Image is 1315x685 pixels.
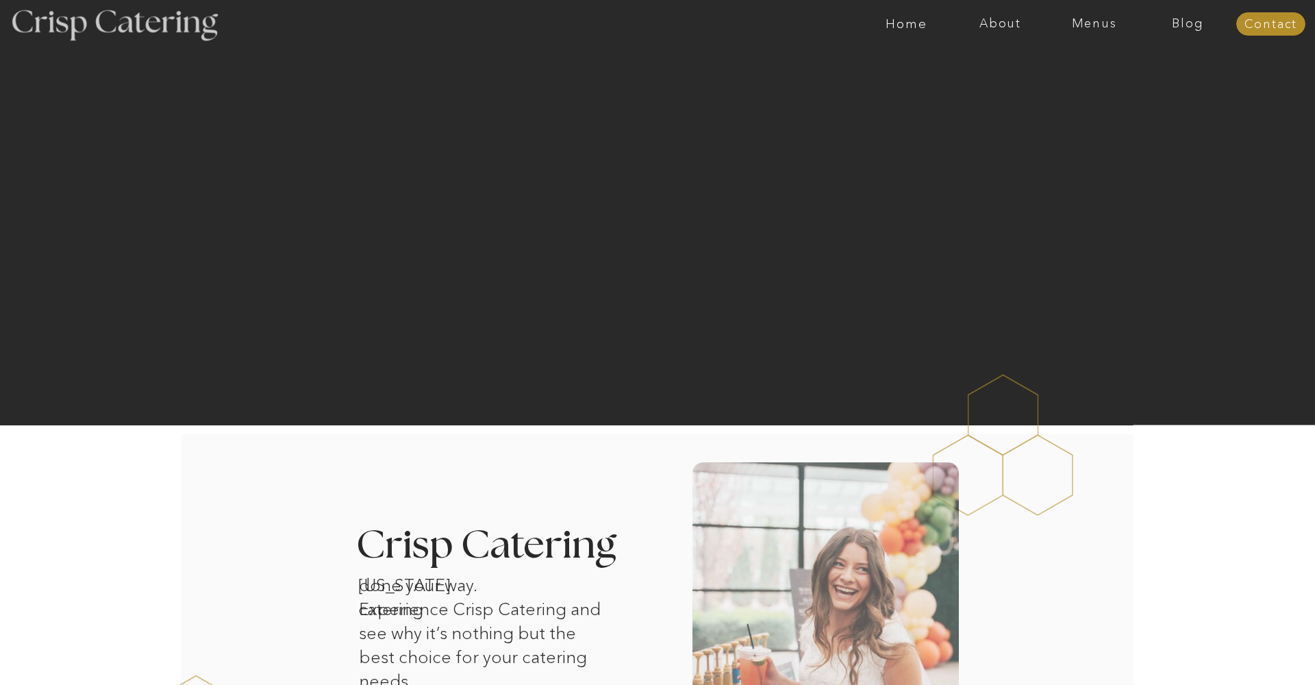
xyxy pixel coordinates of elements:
[860,17,953,31] a: Home
[1141,17,1235,31] a: Blog
[359,573,609,660] p: done your way. Experience Crisp Catering and see why it’s nothing but the best choice for your ca...
[1236,18,1305,32] a: Contact
[358,573,501,591] h1: [US_STATE] catering
[356,526,651,566] h3: Crisp Catering
[953,17,1047,31] a: About
[1047,17,1141,31] a: Menus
